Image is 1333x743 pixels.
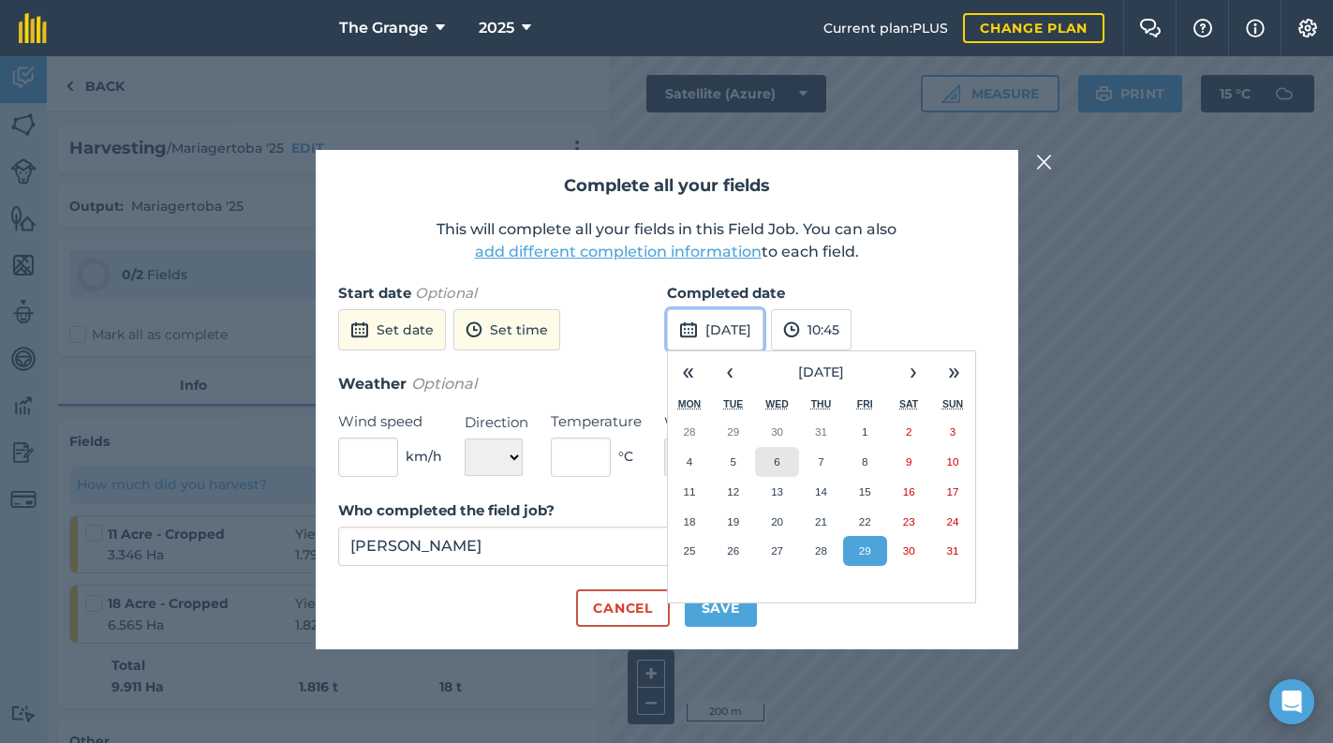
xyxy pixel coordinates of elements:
button: 8 August 2025 [843,447,887,477]
strong: Start date [338,284,411,302]
abbr: 19 August 2025 [727,515,739,528]
button: 19 August 2025 [711,507,755,537]
button: 5 August 2025 [711,447,755,477]
abbr: 28 July 2025 [683,425,695,438]
abbr: Friday [857,398,873,409]
button: 16 August 2025 [887,477,931,507]
abbr: 26 August 2025 [727,544,739,557]
span: km/h [406,446,442,467]
img: A question mark icon [1192,19,1214,37]
button: 2 August 2025 [887,417,931,447]
em: Optional [411,375,477,393]
button: › [893,351,934,393]
button: 18 August 2025 [668,507,712,537]
abbr: Saturday [899,398,918,409]
img: A cog icon [1296,19,1319,37]
button: 10:45 [771,309,852,350]
button: 31 August 2025 [931,536,975,566]
abbr: 30 July 2025 [771,425,783,438]
abbr: 8 August 2025 [862,455,867,468]
img: svg+xml;base64,PHN2ZyB4bWxucz0iaHR0cDovL3d3dy53My5vcmcvMjAwMC9zdmciIHdpZHRoPSIxNyIgaGVpZ2h0PSIxNy... [1246,17,1265,39]
abbr: 5 August 2025 [731,455,736,468]
abbr: 10 August 2025 [947,455,959,468]
button: 27 August 2025 [755,536,799,566]
p: This will complete all your fields in this Field Job. You can also to each field. [338,218,996,263]
abbr: 12 August 2025 [727,485,739,498]
abbr: 21 August 2025 [815,515,827,528]
abbr: 14 August 2025 [815,485,827,498]
button: 28 July 2025 [668,417,712,447]
abbr: 20 August 2025 [771,515,783,528]
abbr: 22 August 2025 [859,515,871,528]
img: svg+xml;base64,PD94bWwgdmVyc2lvbj0iMS4wIiBlbmNvZGluZz0idXRmLTgiPz4KPCEtLSBHZW5lcmF0b3I6IEFkb2JlIE... [350,319,369,341]
button: 10 August 2025 [931,447,975,477]
button: 13 August 2025 [755,477,799,507]
abbr: 25 August 2025 [683,544,695,557]
button: 30 August 2025 [887,536,931,566]
button: 21 August 2025 [799,507,843,537]
abbr: 6 August 2025 [774,455,779,468]
button: 3 August 2025 [931,417,975,447]
abbr: Sunday [942,398,963,409]
button: 17 August 2025 [931,477,975,507]
button: 14 August 2025 [799,477,843,507]
abbr: Tuesday [723,398,743,409]
label: Weather [664,411,757,434]
button: [DATE] [750,351,893,393]
button: » [934,351,975,393]
abbr: 17 August 2025 [947,485,959,498]
img: svg+xml;base64,PD94bWwgdmVyc2lvbj0iMS4wIiBlbmNvZGluZz0idXRmLTgiPz4KPCEtLSBHZW5lcmF0b3I6IEFkb2JlIE... [466,319,482,341]
button: 28 August 2025 [799,536,843,566]
label: Wind speed [338,410,442,433]
span: [DATE] [798,364,844,380]
button: 12 August 2025 [711,477,755,507]
img: svg+xml;base64,PD94bWwgdmVyc2lvbj0iMS4wIiBlbmNvZGluZz0idXRmLTgiPz4KPCEtLSBHZW5lcmF0b3I6IEFkb2JlIE... [783,319,800,341]
button: 6 August 2025 [755,447,799,477]
h3: Weather [338,372,996,396]
span: Current plan : PLUS [823,18,948,38]
button: ‹ [709,351,750,393]
button: 15 August 2025 [843,477,887,507]
button: 9 August 2025 [887,447,931,477]
h2: Complete all your fields [338,172,996,200]
label: Direction [465,411,528,434]
button: add different completion information [475,241,762,263]
button: « [668,351,709,393]
span: ° C [618,446,633,467]
abbr: 24 August 2025 [947,515,959,528]
button: [DATE] [667,309,763,350]
div: Open Intercom Messenger [1269,679,1314,724]
a: Change plan [963,13,1104,43]
button: Set date [338,309,446,350]
abbr: Wednesday [765,398,789,409]
button: 7 August 2025 [799,447,843,477]
button: Cancel [576,589,669,627]
abbr: 9 August 2025 [906,455,911,468]
button: 22 August 2025 [843,507,887,537]
span: The Grange [339,17,428,39]
abbr: Thursday [811,398,832,409]
em: Optional [415,284,477,302]
span: 2025 [479,17,514,39]
abbr: 23 August 2025 [903,515,915,528]
abbr: 16 August 2025 [903,485,915,498]
abbr: 29 July 2025 [727,425,739,438]
img: svg+xml;base64,PD94bWwgdmVyc2lvbj0iMS4wIiBlbmNvZGluZz0idXRmLTgiPz4KPCEtLSBHZW5lcmF0b3I6IEFkb2JlIE... [679,319,698,341]
button: 29 August 2025 [843,536,887,566]
abbr: 30 August 2025 [903,544,915,557]
abbr: 11 August 2025 [683,485,695,498]
button: 1 August 2025 [843,417,887,447]
button: 31 July 2025 [799,417,843,447]
abbr: 28 August 2025 [815,544,827,557]
abbr: 31 July 2025 [815,425,827,438]
abbr: 3 August 2025 [950,425,955,438]
abbr: 4 August 2025 [687,455,692,468]
strong: Completed date [667,284,785,302]
abbr: 1 August 2025 [862,425,867,438]
button: 4 August 2025 [668,447,712,477]
abbr: 18 August 2025 [683,515,695,528]
button: 25 August 2025 [668,536,712,566]
button: 26 August 2025 [711,536,755,566]
button: 11 August 2025 [668,477,712,507]
img: svg+xml;base64,PHN2ZyB4bWxucz0iaHR0cDovL3d3dy53My5vcmcvMjAwMC9zdmciIHdpZHRoPSIyMiIgaGVpZ2h0PSIzMC... [1036,151,1053,173]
